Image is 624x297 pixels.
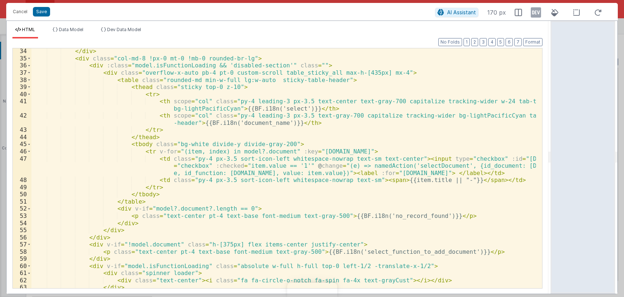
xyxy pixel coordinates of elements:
[13,241,31,248] div: 57
[506,38,513,46] button: 6
[523,38,542,46] button: Format
[464,38,470,46] button: 1
[13,227,31,234] div: 55
[13,270,31,277] div: 61
[13,205,31,212] div: 52
[471,38,478,46] button: 2
[514,38,522,46] button: 7
[13,77,31,84] div: 38
[13,220,31,227] div: 54
[13,148,31,155] div: 46
[13,48,31,55] div: 34
[13,248,31,256] div: 58
[13,69,31,77] div: 37
[480,38,487,46] button: 3
[13,155,31,177] div: 47
[435,8,479,17] button: AI Assistant
[13,184,31,191] div: 49
[13,55,31,62] div: 35
[13,62,31,69] div: 36
[13,212,31,220] div: 53
[13,263,31,270] div: 60
[13,83,31,91] div: 39
[13,191,31,198] div: 50
[13,112,31,126] div: 42
[488,38,496,46] button: 4
[487,8,506,17] span: 170 px
[13,277,31,284] div: 62
[13,234,31,241] div: 56
[13,98,31,112] div: 41
[13,198,31,205] div: 51
[22,27,35,32] span: HTML
[447,9,476,15] span: AI Assistant
[59,27,83,32] span: Data Model
[13,134,31,141] div: 44
[13,177,31,184] div: 48
[13,284,31,291] div: 63
[497,38,504,46] button: 5
[9,7,31,17] button: Cancel
[13,126,31,134] div: 43
[13,255,31,263] div: 59
[107,27,141,32] span: Dev Data Model
[33,7,50,16] button: Save
[438,38,462,46] button: No Folds
[13,141,31,148] div: 45
[13,91,31,98] div: 40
